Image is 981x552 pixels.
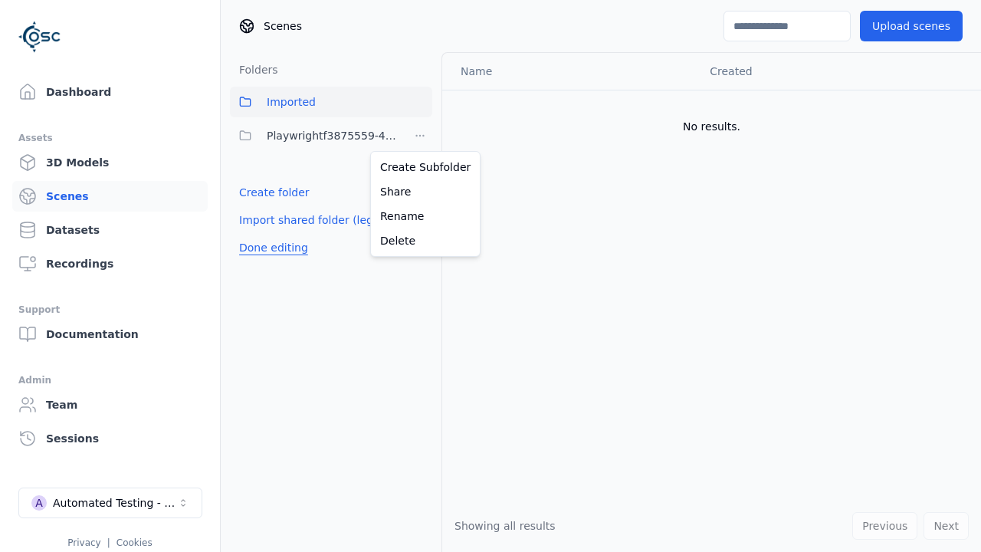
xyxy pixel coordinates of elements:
[374,179,477,204] a: Share
[374,228,477,253] a: Delete
[374,155,477,179] a: Create Subfolder
[374,204,477,228] a: Rename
